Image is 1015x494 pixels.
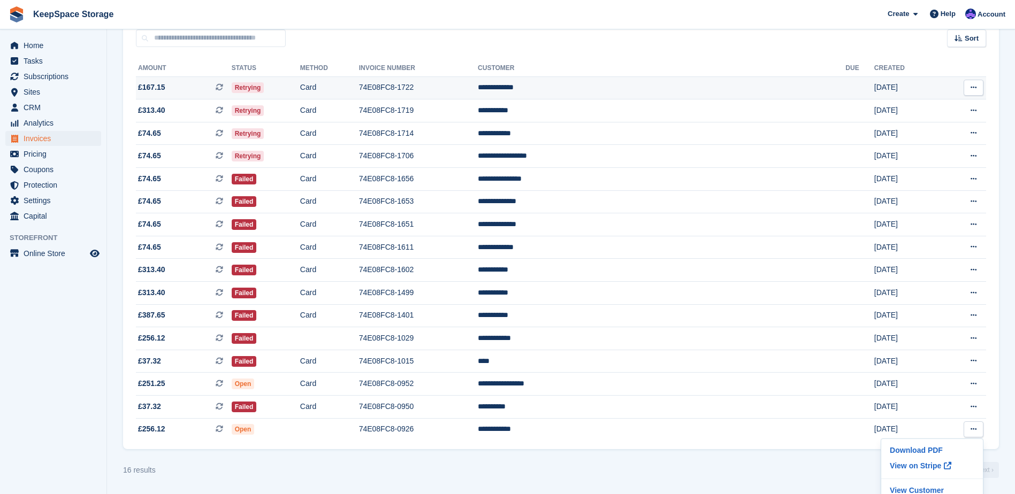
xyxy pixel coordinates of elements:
span: £256.12 [138,333,165,344]
td: [DATE] [874,304,939,327]
span: Failed [232,356,257,367]
td: 74E08FC8-1401 [359,304,478,327]
td: 74E08FC8-1029 [359,327,478,350]
span: Create [888,9,909,19]
td: Card [300,145,359,168]
td: [DATE] [874,236,939,259]
td: [DATE] [874,122,939,145]
span: Account [978,9,1005,20]
span: Tasks [24,53,88,68]
th: Amount [136,60,232,77]
a: View on Stripe [886,457,979,474]
td: Card [300,122,359,145]
td: Card [300,236,359,259]
span: Subscriptions [24,69,88,84]
td: [DATE] [874,396,939,419]
span: Failed [232,265,257,275]
span: Analytics [24,115,88,130]
td: Card [300,190,359,213]
span: Failed [232,402,257,412]
span: £313.40 [138,105,165,116]
span: Retrying [232,82,264,93]
a: Preview store [88,247,101,260]
td: [DATE] [874,418,939,441]
td: [DATE] [874,259,939,282]
span: Sites [24,84,88,99]
td: 74E08FC8-0926 [359,418,478,441]
a: menu [5,69,101,84]
a: menu [5,38,101,53]
img: stora-icon-8386f47178a22dfd0bd8f6a31ec36ba5ce8667c1dd55bd0f319d3a0aa187defe.svg [9,6,25,22]
th: Status [232,60,300,77]
td: 74E08FC8-1651 [359,213,478,236]
td: Card [300,213,359,236]
span: Protection [24,177,88,192]
span: Invoices [24,131,88,146]
span: Failed [232,288,257,298]
td: [DATE] [874,145,939,168]
td: Card [300,99,359,122]
span: Storefront [10,233,106,243]
th: Method [300,60,359,77]
a: menu [5,84,101,99]
td: [DATE] [874,213,939,236]
span: Retrying [232,128,264,139]
span: Failed [232,174,257,184]
th: Created [874,60,939,77]
td: [DATE] [874,373,939,396]
span: £313.40 [138,287,165,298]
td: [DATE] [874,168,939,191]
th: Due [845,60,874,77]
span: Sort [965,33,979,44]
td: 74E08FC8-1602 [359,259,478,282]
td: [DATE] [874,99,939,122]
span: Failed [232,219,257,230]
td: [DATE] [874,327,939,350]
th: Customer [478,60,845,77]
td: Card [300,282,359,305]
td: 74E08FC8-0950 [359,396,478,419]
span: Coupons [24,162,88,177]
td: Card [300,350,359,373]
td: [DATE] [874,190,939,213]
span: Failed [232,242,257,253]
span: Retrying [232,151,264,161]
td: 74E08FC8-0952 [359,373,478,396]
span: Retrying [232,105,264,116]
a: menu [5,162,101,177]
td: Card [300,259,359,282]
a: menu [5,193,101,208]
span: £74.65 [138,128,161,139]
span: Settings [24,193,88,208]
span: Open [232,424,255,435]
td: Card [300,373,359,396]
a: Download PDF [886,443,979,457]
a: menu [5,146,101,161]
td: 74E08FC8-1611 [359,236,478,259]
span: Pricing [24,146,88,161]
span: Failed [232,310,257,321]
td: 74E08FC8-1656 [359,168,478,191]
span: £37.32 [138,401,161,412]
span: £167.15 [138,82,165,93]
a: menu [5,177,101,192]
span: £37.32 [138,356,161,367]
td: 74E08FC8-1714 [359,122,478,145]
a: menu [5,131,101,146]
td: Card [300,304,359,327]
td: 74E08FC8-1653 [359,190,478,213]
td: [DATE] [874,350,939,373]
span: Online Store [24,246,88,261]
span: Failed [232,333,257,344]
span: £74.65 [138,242,161,253]
td: [DATE] [874,76,939,99]
span: Capital [24,209,88,223]
span: £256.12 [138,423,165,435]
span: Failed [232,196,257,207]
span: £387.65 [138,310,165,321]
a: KeepSpace Storage [29,5,118,23]
span: £74.65 [138,219,161,230]
td: [DATE] [874,282,939,305]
